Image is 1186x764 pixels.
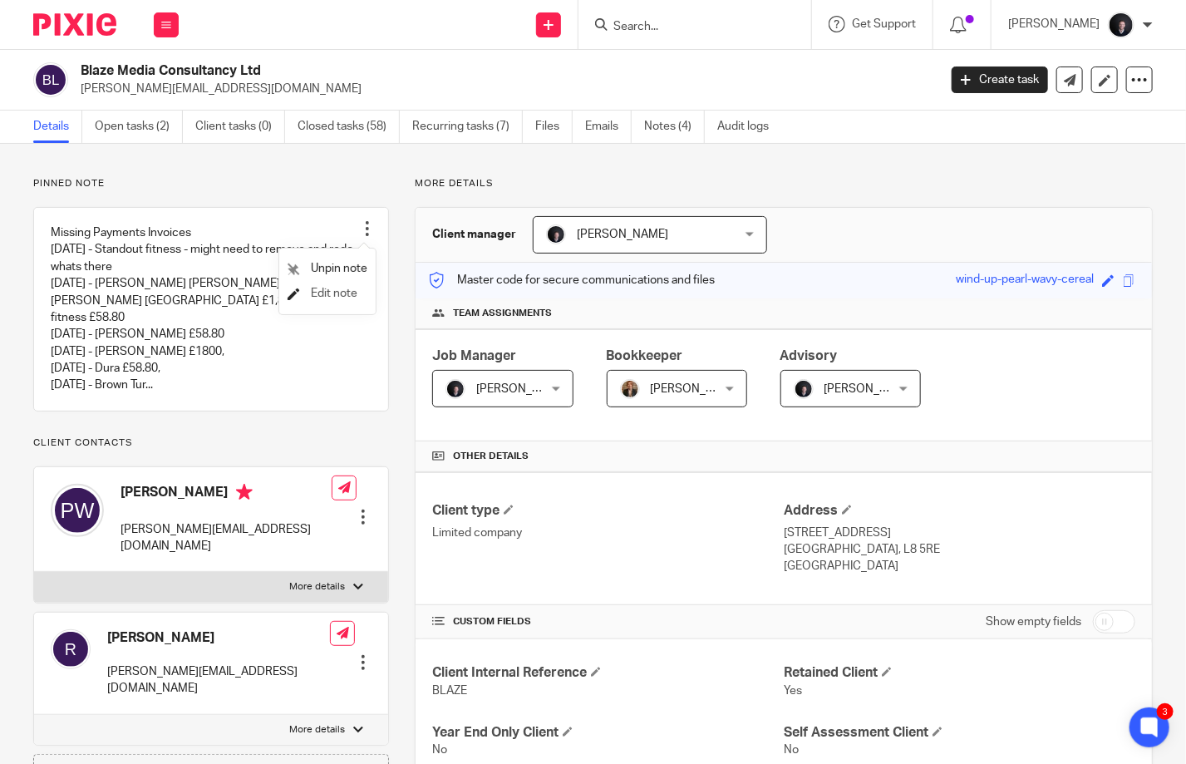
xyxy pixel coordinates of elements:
[651,383,742,395] span: [PERSON_NAME]
[432,744,447,756] span: No
[784,664,1135,682] h4: Retained Client
[644,111,705,143] a: Notes (4)
[476,383,568,395] span: [PERSON_NAME]
[432,349,516,362] span: Job Manager
[412,111,523,143] a: Recurring tasks (7)
[121,521,332,555] p: [PERSON_NAME][EMAIL_ADDRESS][DOMAIN_NAME]
[121,484,332,505] h4: [PERSON_NAME]
[432,664,784,682] h4: Client Internal Reference
[432,502,784,520] h4: Client type
[612,20,761,35] input: Search
[620,379,640,399] img: WhatsApp%20Image%202025-04-23%20at%2010.20.30_16e186ec.jpg
[95,111,183,143] a: Open tasks (2)
[311,263,367,274] span: Unpin note
[432,685,467,697] span: BLAZE
[784,744,799,756] span: No
[415,177,1153,190] p: More details
[107,663,330,697] p: [PERSON_NAME][EMAIL_ADDRESS][DOMAIN_NAME]
[824,383,916,395] span: [PERSON_NAME]
[236,484,253,500] i: Primary
[33,62,68,97] img: svg%3E
[956,271,1094,290] div: wind-up-pearl-wavy-cereal
[453,450,529,463] span: Other details
[445,379,465,399] img: 455A2509.jpg
[51,484,104,537] img: svg%3E
[1008,16,1100,32] p: [PERSON_NAME]
[784,558,1135,574] p: [GEOGRAPHIC_DATA]
[952,67,1048,93] a: Create task
[288,263,367,274] a: Unpin note
[298,111,400,143] a: Closed tasks (58)
[780,349,838,362] span: Advisory
[288,288,357,299] a: Edit note
[607,349,683,362] span: Bookkeeper
[311,288,357,299] span: Edit note
[81,81,927,97] p: [PERSON_NAME][EMAIL_ADDRESS][DOMAIN_NAME]
[794,379,814,399] img: 455A2509.jpg
[33,13,116,36] img: Pixie
[289,723,345,737] p: More details
[107,629,330,647] h4: [PERSON_NAME]
[33,436,389,450] p: Client contacts
[546,224,566,244] img: 455A2509.jpg
[784,525,1135,541] p: [STREET_ADDRESS]
[784,724,1135,742] h4: Self Assessment Client
[1157,703,1174,720] div: 3
[784,541,1135,558] p: [GEOGRAPHIC_DATA], L8 5RE
[1108,12,1134,38] img: 455A2509.jpg
[289,580,345,594] p: More details
[33,177,389,190] p: Pinned note
[784,685,802,697] span: Yes
[717,111,781,143] a: Audit logs
[432,226,516,243] h3: Client manager
[986,614,1081,630] label: Show empty fields
[852,18,916,30] span: Get Support
[81,62,757,80] h2: Blaze Media Consultancy Ltd
[428,272,715,288] p: Master code for secure communications and files
[453,307,552,320] span: Team assignments
[33,111,82,143] a: Details
[195,111,285,143] a: Client tasks (0)
[784,502,1135,520] h4: Address
[51,629,91,669] img: svg%3E
[432,724,784,742] h4: Year End Only Client
[432,525,784,541] p: Limited company
[432,615,784,628] h4: CUSTOM FIELDS
[585,111,632,143] a: Emails
[535,111,573,143] a: Files
[577,229,668,240] span: [PERSON_NAME]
